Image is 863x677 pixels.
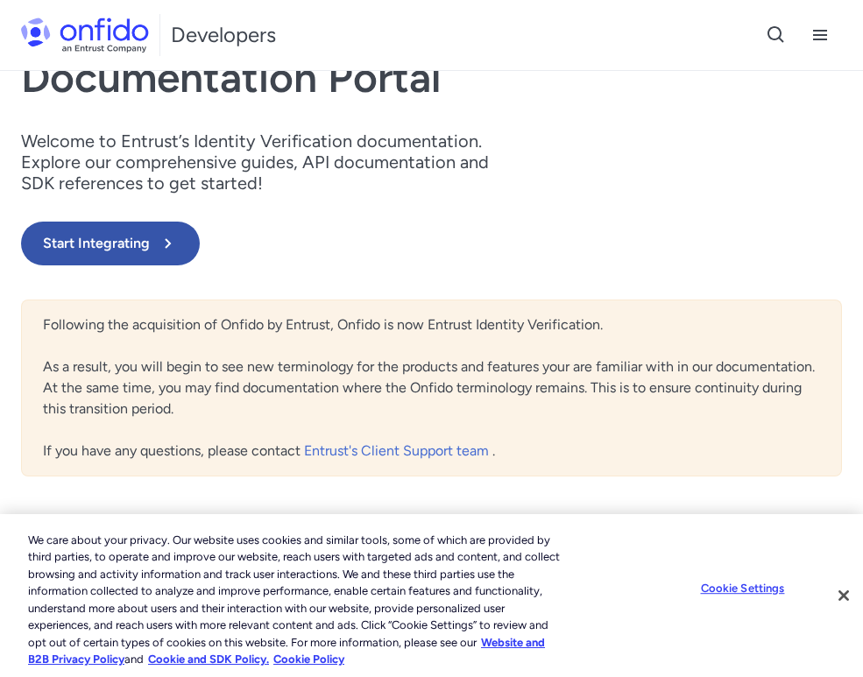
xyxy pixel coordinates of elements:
[171,21,276,49] h1: Developers
[824,576,863,615] button: Close
[21,222,200,265] button: Start Integrating
[766,25,787,46] svg: Open search button
[798,13,842,57] button: Open navigation menu button
[28,532,564,668] div: We care about your privacy. Our website uses cookies and similar tools, some of which are provide...
[304,442,492,459] a: Entrust's Client Support team
[21,130,512,194] p: Welcome to Entrust’s Identity Verification documentation. Explore our comprehensive guides, API d...
[688,571,797,606] button: Cookie Settings
[810,25,831,46] svg: Open navigation menu button
[754,13,798,57] button: Open search button
[21,18,149,53] img: Onfido Logo
[148,652,269,666] a: Cookie and SDK Policy.
[21,300,842,476] div: Following the acquisition of Onfido by Entrust, Onfido is now Entrust Identity Verification. As a...
[21,222,596,265] a: Start Integrating
[273,652,344,666] a: Cookie Policy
